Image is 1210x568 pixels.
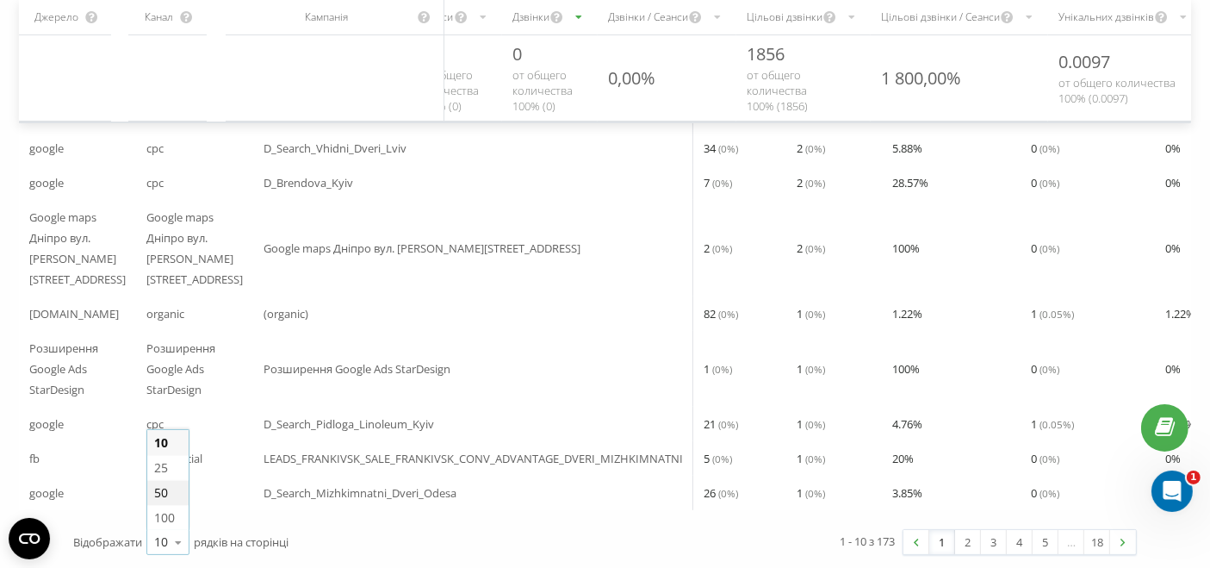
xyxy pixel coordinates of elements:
span: 1.22 % [1165,303,1195,324]
div: Цільові дзвінки [747,9,822,24]
span: 5 [704,448,732,469]
a: 18 [1084,530,1110,554]
span: google [29,414,64,434]
span: 1 [704,359,732,379]
span: 7 [704,172,732,193]
span: 0 [1031,238,1059,259]
span: Google maps Дніпро вул. [PERSON_NAME][STREET_ADDRESS] [29,207,126,290]
span: 10 [154,434,168,451]
span: ( 0 %) [805,452,825,465]
div: Дзвінки / Сеанси [608,9,688,24]
div: Канал [139,9,179,24]
span: D_Brendova_Kyiv [264,172,353,193]
span: cpc [146,414,164,434]
span: cpc [146,172,164,193]
span: ( 0 %) [805,176,825,190]
span: 25 [154,459,168,476]
span: ( 0 %) [805,307,825,321]
span: 2 [704,238,732,259]
span: 1 [1187,471,1201,484]
span: 20 % [892,448,914,469]
span: 50 [154,484,168,501]
span: ( 0 %) [805,486,825,500]
span: ( 0 %) [718,141,738,155]
span: Розширення Google Ads StarDesign [264,359,450,379]
span: 0 % [1165,138,1181,159]
span: 1 [797,448,825,469]
iframe: Intercom live chat [1151,471,1193,512]
span: ( 0 %) [1039,362,1059,376]
span: ( 0 %) [805,417,825,431]
a: 4 [1007,530,1033,554]
span: 26 [704,483,738,503]
span: 0 % [1165,448,1181,469]
span: от общего количества 100% ( 0 ) [419,67,479,114]
span: 0 [1031,172,1059,193]
span: ( 0 %) [718,307,738,321]
span: от общего количества 100% ( 0 ) [512,67,573,114]
span: ( 0 %) [718,486,738,500]
span: 100 % [892,238,920,259]
span: 1 [797,303,825,324]
span: 1 [797,359,825,379]
span: google [29,172,64,193]
span: от общего количества 100% ( 0.0097 ) [1058,75,1176,106]
span: Розширення Google Ads StarDesign [146,338,243,400]
span: 0 % [1165,359,1181,379]
span: 100 % [892,359,920,379]
div: Джерело [29,9,84,24]
span: ( 0.05 %) [1039,417,1074,431]
span: LEADS_FRANKIVSK_SALE_FRANKIVSK_CONV_ADVANTAGE_DVERI_MIZHKIMNATNI [264,448,683,469]
span: 5.88 % [892,138,922,159]
div: … [1058,530,1084,554]
span: ( 0 %) [718,417,738,431]
span: ( 0.05 %) [1039,307,1074,321]
span: ( 0 %) [805,141,825,155]
span: ( 0 %) [712,452,732,465]
a: 3 [981,530,1007,554]
span: 0 % [1165,172,1181,193]
span: от общего количества 100% ( 1856 ) [747,67,808,114]
span: ( 0 %) [1039,486,1059,500]
span: 0.0097 [1058,50,1110,73]
span: organic [146,303,184,324]
div: 1 - 10 з 173 [840,533,895,550]
span: 2 [797,238,825,259]
span: 0 [1031,138,1059,159]
button: Open CMP widget [9,518,50,559]
span: 0 % [1165,238,1181,259]
span: D_Search_Pidloga_Linoleum_Kyiv [264,414,434,434]
span: cpc [146,138,164,159]
span: ( 0 %) [1039,176,1059,190]
span: 3.85 % [892,483,922,503]
span: fb [29,448,40,469]
div: Дзвінки [512,9,549,24]
span: google [29,483,64,503]
span: ( 0 %) [712,362,732,376]
span: ( 0 %) [712,241,732,255]
span: (organic) [264,303,308,324]
span: 21 [704,414,738,434]
span: ( 0 %) [1039,452,1059,465]
a: 2 [955,530,981,554]
span: 0 [1031,448,1059,469]
div: 1 800,00% [881,66,961,90]
span: Google maps Дніпро вул. [PERSON_NAME][STREET_ADDRESS] [146,207,243,290]
span: 1 [1031,414,1074,434]
span: 1 [797,483,825,503]
div: Кампанія [236,9,417,24]
span: D_Search_Vhidni_Dveri_Lviv [264,138,406,159]
span: [DOMAIN_NAME] [29,303,119,324]
span: 2 [797,172,825,193]
span: 82 [704,303,738,324]
span: ( 0 %) [805,362,825,376]
span: 1 [797,414,825,434]
span: Розширення Google Ads StarDesign [29,338,126,400]
a: 1 [929,530,955,554]
span: google [29,138,64,159]
span: 100 [154,509,175,526]
span: 4.76 % [892,414,922,434]
span: 0 [512,42,522,66]
span: Відображати [73,534,142,550]
span: 1.22 % [892,303,922,324]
